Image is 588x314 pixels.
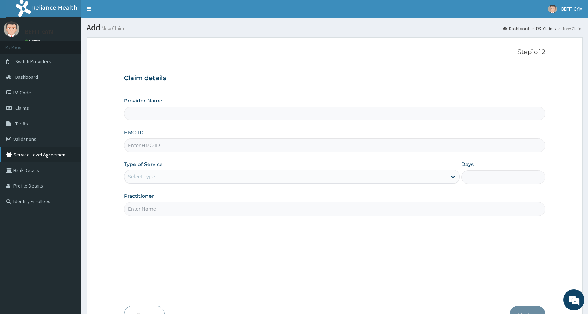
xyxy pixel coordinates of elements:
[536,25,556,31] a: Claims
[548,5,557,13] img: User Image
[124,192,154,200] label: Practitioner
[15,105,29,111] span: Claims
[25,38,42,43] a: Online
[15,58,51,65] span: Switch Providers
[461,161,474,168] label: Days
[128,173,155,180] div: Select type
[124,161,163,168] label: Type of Service
[87,23,583,32] h1: Add
[561,6,583,12] span: BEFIT GYM
[124,129,144,136] label: HMO ID
[25,29,53,35] p: BEFIT GYM
[503,25,529,31] a: Dashboard
[124,75,545,82] h3: Claim details
[124,48,545,56] p: Step 1 of 2
[124,97,162,104] label: Provider Name
[15,74,38,80] span: Dashboard
[100,26,124,31] small: New Claim
[124,202,545,216] input: Enter Name
[15,120,28,127] span: Tariffs
[124,138,545,152] input: Enter HMO ID
[4,21,19,37] img: User Image
[556,25,583,31] li: New Claim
